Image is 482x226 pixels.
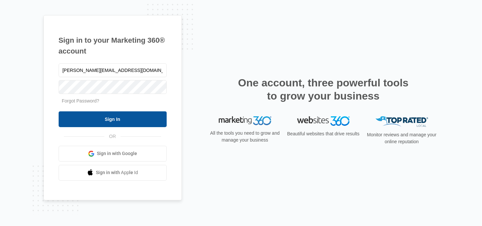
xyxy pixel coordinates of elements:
input: Email [59,63,167,77]
p: All the tools you need to grow and manage your business [208,130,282,144]
input: Sign In [59,111,167,127]
span: OR [104,133,121,140]
p: Beautiful websites that drive results [287,130,360,137]
img: Marketing 360 [219,116,271,125]
h1: Sign in to your Marketing 360® account [59,35,167,56]
img: Top Rated Local [376,116,428,127]
span: Sign in with Google [97,150,137,157]
a: Sign in with Google [59,146,167,162]
p: Monitor reviews and manage your online reputation [365,131,439,145]
span: Sign in with Apple Id [96,169,138,176]
img: Websites 360 [297,116,350,126]
a: Sign in with Apple Id [59,165,167,181]
h2: One account, three powerful tools to grow your business [236,76,411,102]
a: Forgot Password? [62,98,99,103]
